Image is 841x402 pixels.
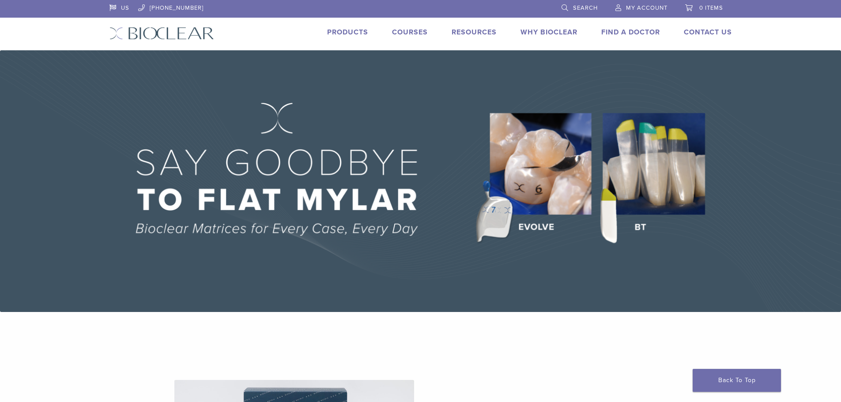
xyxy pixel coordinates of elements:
[684,28,732,37] a: Contact Us
[392,28,428,37] a: Courses
[699,4,723,11] span: 0 items
[452,28,497,37] a: Resources
[109,27,214,40] img: Bioclear
[626,4,668,11] span: My Account
[573,4,598,11] span: Search
[327,28,368,37] a: Products
[601,28,660,37] a: Find A Doctor
[520,28,577,37] a: Why Bioclear
[693,369,781,392] a: Back To Top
